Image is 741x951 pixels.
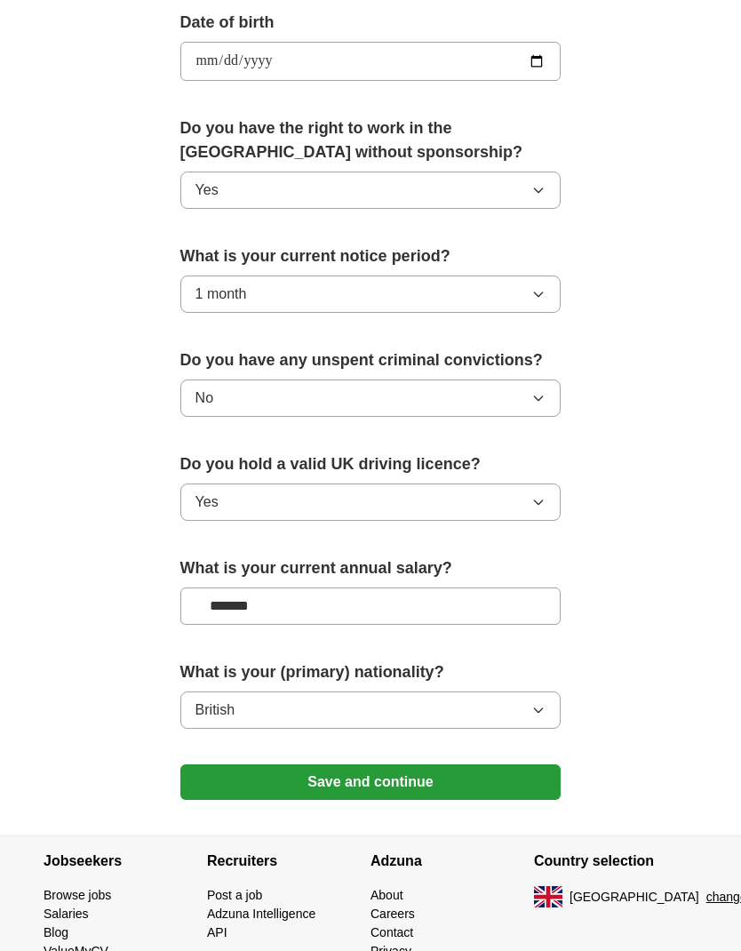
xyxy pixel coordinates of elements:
label: Do you hold a valid UK driving licence? [180,452,562,476]
label: What is your current notice period? [180,244,562,268]
a: Blog [44,925,68,939]
span: Yes [195,180,219,201]
button: Yes [180,172,562,209]
span: British [195,699,235,721]
button: Yes [180,483,562,521]
a: Salaries [44,907,89,921]
span: No [195,388,213,409]
label: Do you have any unspent criminal convictions? [180,348,562,372]
a: Careers [370,907,415,921]
a: Adzuna Intelligence [207,907,315,921]
a: About [370,888,403,902]
button: Save and continue [180,764,562,800]
span: [GEOGRAPHIC_DATA] [570,888,699,907]
label: What is your current annual salary? [180,556,562,580]
label: Do you have the right to work in the [GEOGRAPHIC_DATA] without sponsorship? [180,116,562,164]
button: No [180,380,562,417]
button: 1 month [180,276,562,313]
span: Yes [195,491,219,513]
a: Contact [370,925,413,939]
button: British [180,691,562,729]
label: Date of birth [180,11,562,35]
span: 1 month [195,284,247,305]
a: Browse jobs [44,888,111,902]
img: UK flag [534,886,562,907]
a: API [207,925,227,939]
h4: Country selection [534,836,697,886]
a: Post a job [207,888,262,902]
label: What is your (primary) nationality? [180,660,562,684]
